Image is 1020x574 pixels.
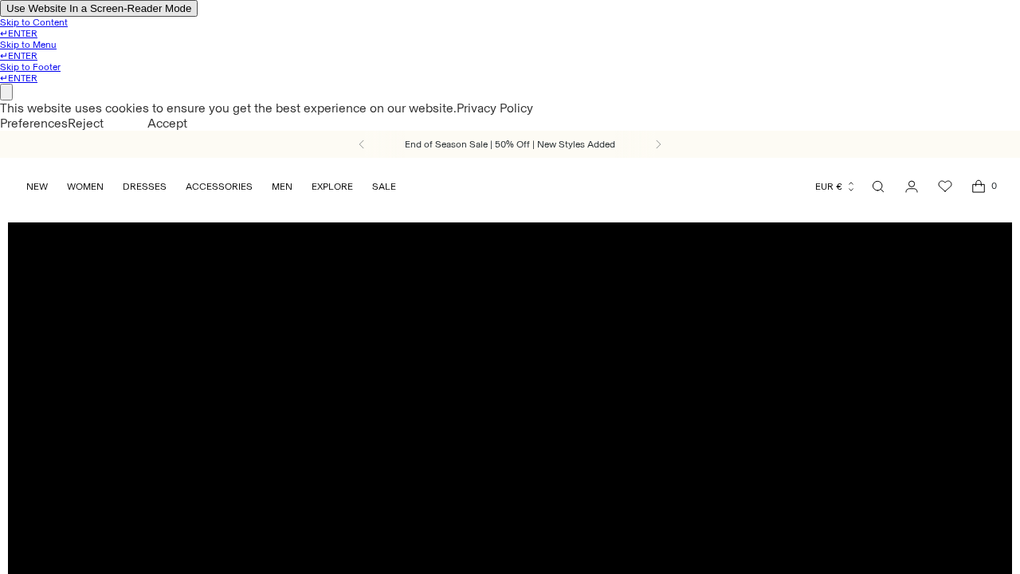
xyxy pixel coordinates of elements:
[422,171,598,202] a: SIMKHAI
[312,169,353,204] a: EXPLORE
[68,116,104,131] button: Reject
[929,171,961,202] a: Wishlist
[26,169,48,204] a: NEW
[963,171,994,202] a: Open cart modal
[67,169,104,204] a: WOMEN
[815,169,857,204] button: EUR €
[457,100,533,116] a: Privacy Policy (opens in a new tab)
[987,179,1001,193] span: 0
[862,171,894,202] a: Open search modal
[896,171,928,202] a: Go to the account page
[123,169,167,204] a: DRESSES
[104,116,231,131] button: Accept
[272,169,292,204] a: MEN
[372,169,396,204] a: SALE
[186,169,253,204] a: ACCESSORIES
